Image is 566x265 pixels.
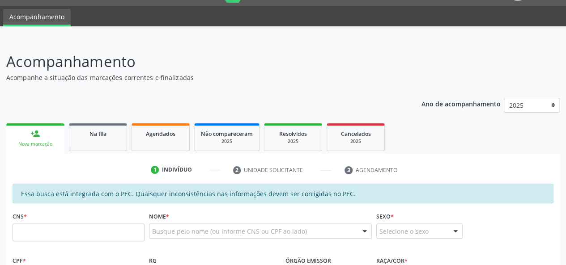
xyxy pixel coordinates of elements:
[30,129,40,139] div: person_add
[379,227,429,236] span: Selecione o sexo
[279,130,307,138] span: Resolvidos
[151,166,159,174] div: 1
[146,130,175,138] span: Agendados
[13,184,553,203] div: Essa busca está integrada com o PEC. Quaisquer inconsistências nas informações devem ser corrigid...
[89,130,106,138] span: Na fila
[149,210,169,223] label: Nome
[6,73,394,82] p: Acompanhe a situação das marcações correntes e finalizadas
[6,50,394,73] p: Acompanhamento
[13,141,58,147] div: Nova marcação
[162,166,192,174] div: Indivíduo
[3,9,71,26] a: Acompanhamento
[201,138,253,145] div: 2025
[376,210,394,223] label: Sexo
[421,98,501,109] p: Ano de acompanhamento
[152,227,307,236] span: Busque pelo nome (ou informe CNS ou CPF ao lado)
[201,130,253,138] span: Não compareceram
[333,138,378,145] div: 2025
[341,130,371,138] span: Cancelados
[13,210,27,223] label: CNS
[271,138,315,145] div: 2025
